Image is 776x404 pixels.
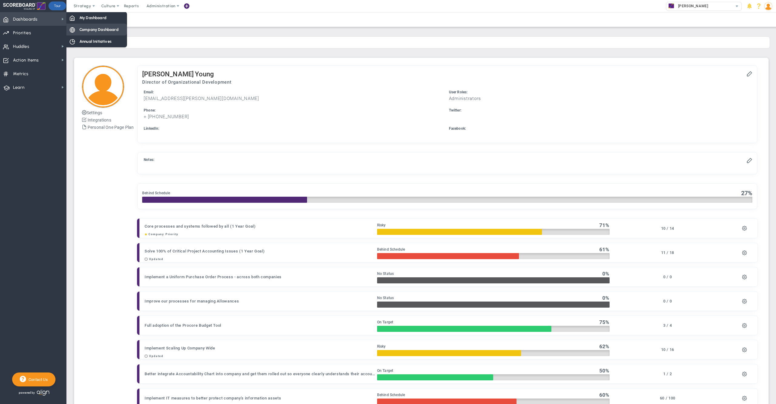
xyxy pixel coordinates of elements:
[101,4,115,8] span: Culture
[661,347,674,352] span: 10 / 16
[26,377,48,382] span: Contact Us
[449,89,751,95] div: User Roles:
[149,355,163,358] span: Updated
[13,27,31,39] span: Priorities
[73,36,770,48] input: Search Users
[144,96,446,102] h3: [EMAIL_ADDRESS][PERSON_NAME][DOMAIN_NAME]
[661,250,674,255] span: 11 / 18
[741,190,753,196] div: %
[599,392,605,398] span: 60
[142,70,194,78] h2: [PERSON_NAME]
[764,2,772,10] img: 205174.Person.photo
[377,247,405,252] span: Behind Schedule
[144,108,446,113] div: Phone:
[599,392,610,398] div: %
[145,224,256,229] span: Core processes and systems followed by all (1 Year Goal)
[377,369,393,373] span: On Target
[602,270,609,277] div: %
[145,396,281,400] span: Implement IT measures to better protect company's information assets
[667,2,675,10] img: 33125.Company.photo
[599,246,610,253] div: %
[377,320,393,324] span: On Target
[79,38,112,44] span: Annual Initiatives
[599,246,605,252] span: 61
[599,222,610,229] div: %
[741,189,748,197] span: 27
[145,257,163,261] span: Updated Priority
[144,114,446,120] h3: + [PHONE_NUMBER]
[82,65,124,108] img: Loading...
[377,272,394,276] span: No Status
[377,393,405,397] span: Behind Schedule
[145,354,163,358] span: Updated Priority
[145,323,221,328] span: Full adoption of the Procore Budget Tool
[145,372,391,376] span: Better integrate Accountability Chart into company and get them rolled out so everyone clearly un...
[599,343,610,350] div: %
[602,295,605,301] span: 0
[144,89,446,95] div: Email:
[82,123,134,131] button: Personal One Page Plan
[12,388,75,397] div: Powered by Align
[599,222,605,228] span: 71
[13,68,28,80] span: Metrics
[733,2,741,11] span: select
[602,271,605,277] span: 0
[602,295,609,301] div: %
[145,249,265,253] span: Solve 100% of Critical Project Accounting Issues (1 Year Goal)
[82,116,111,123] button: Integrations
[144,157,745,163] div: Notes:
[377,296,394,300] span: No Status
[13,81,25,94] span: Learn
[144,126,446,132] div: LinkedIn:
[599,319,605,325] span: 75
[88,118,111,122] a: Integrations
[73,32,770,36] div: Search Users
[449,108,751,113] div: Twitter:
[88,125,134,130] a: Personal One Page Plan
[377,344,386,349] span: Risky
[660,396,675,400] span: 60 / 100
[663,299,672,303] span: 0 / 0
[79,15,106,21] span: My Dashboard
[145,346,215,350] span: Implement Scaling Up Company Wide
[663,275,672,279] span: 0 / 0
[145,299,239,303] span: Improve our processes for managing Allowances
[13,40,29,53] span: Huddles
[661,226,674,231] span: 10 / 14
[149,233,179,236] span: Company Priority
[449,126,751,132] div: Facebook:
[675,2,708,10] span: [PERSON_NAME]
[13,13,38,26] span: Dashboards
[599,367,610,374] div: %
[599,343,605,349] span: 62
[74,4,91,8] span: Strategy
[599,368,605,374] span: 50
[142,191,170,195] span: Behind Schedule
[145,232,179,236] span: Company Priority
[449,96,751,102] div: Administrators
[82,109,102,116] button: Settings
[195,70,214,78] h2: Young
[145,275,282,279] span: Implement a Uniform Purchase Order Process - across both companies
[146,4,175,8] span: Administration
[13,54,39,67] span: Action Items
[663,323,672,328] span: 3 / 4
[377,223,386,227] span: Risky
[142,79,752,85] h3: Director of Organizational Development
[599,319,610,326] div: %
[79,27,119,32] span: Company Dashboard
[149,258,163,261] span: Updated
[663,372,672,376] span: 1 / 2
